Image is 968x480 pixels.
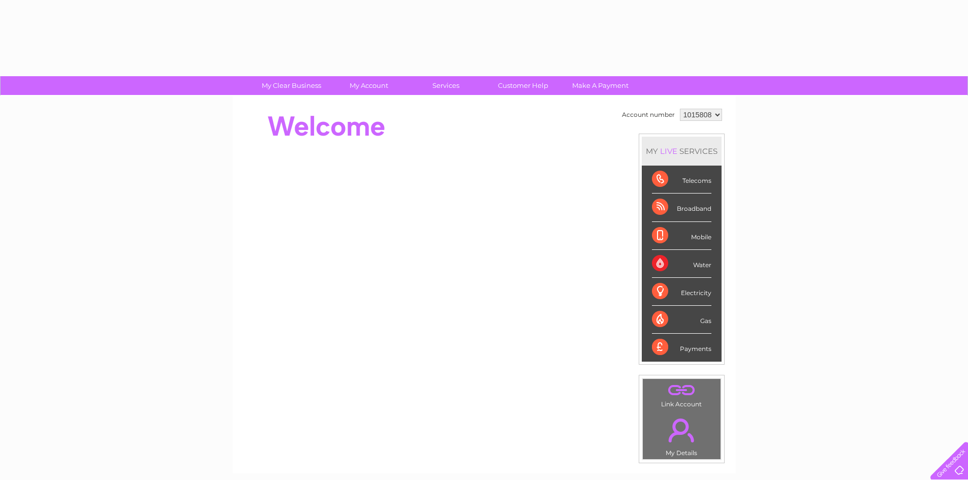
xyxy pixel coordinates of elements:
[642,137,722,166] div: MY SERVICES
[658,146,679,156] div: LIVE
[481,76,565,95] a: Customer Help
[327,76,411,95] a: My Account
[645,412,718,448] a: .
[645,381,718,399] a: .
[642,410,721,460] td: My Details
[249,76,333,95] a: My Clear Business
[652,250,711,278] div: Water
[652,222,711,250] div: Mobile
[652,278,711,306] div: Electricity
[404,76,488,95] a: Services
[652,166,711,194] div: Telecoms
[558,76,642,95] a: Make A Payment
[652,306,711,334] div: Gas
[652,194,711,221] div: Broadband
[619,106,677,123] td: Account number
[642,378,721,410] td: Link Account
[652,334,711,361] div: Payments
